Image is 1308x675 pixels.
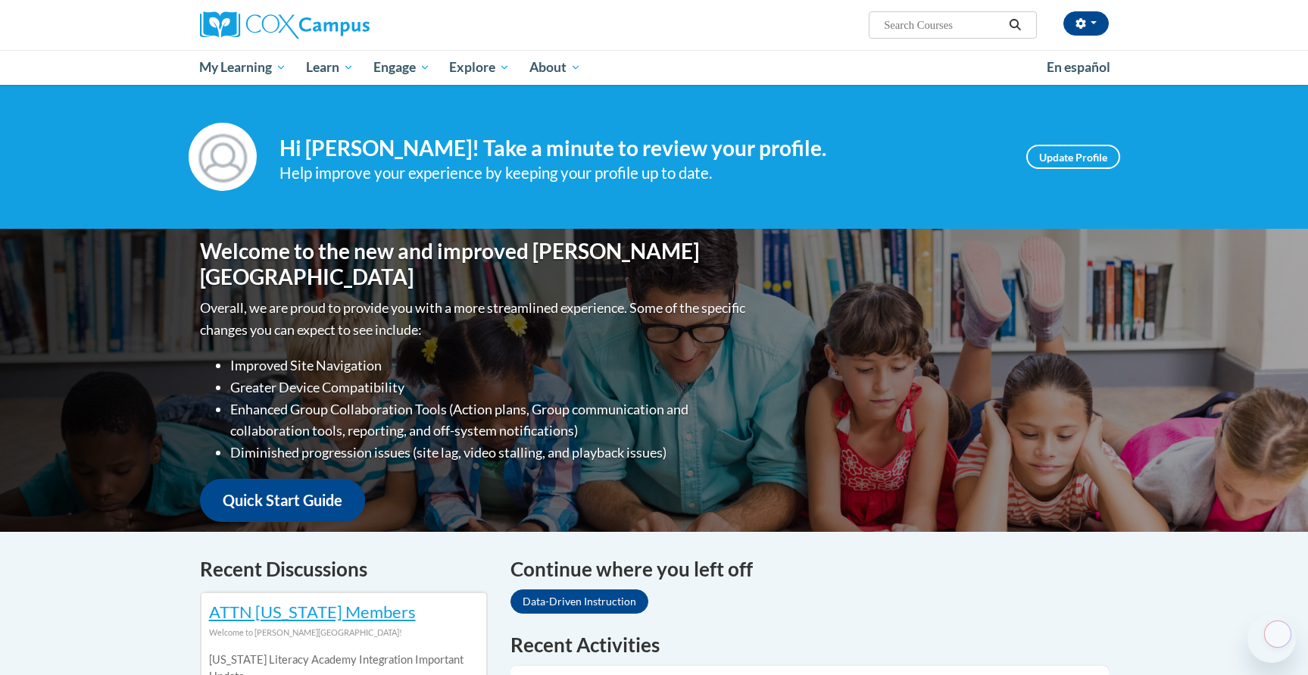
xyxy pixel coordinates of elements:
input: Search Courses [882,16,1004,34]
iframe: Button to launch messaging window [1247,614,1296,663]
a: Data-Driven Instruction [510,589,648,614]
a: About [520,50,591,85]
button: Search [1004,16,1026,34]
span: En español [1047,59,1110,75]
div: Help improve your experience by keeping your profile up to date. [279,161,1004,186]
button: Account Settings [1063,11,1109,36]
a: Quick Start Guide [200,479,365,522]
a: ATTN [US_STATE] Members [209,602,416,622]
h4: Hi [PERSON_NAME]! Take a minute to review your profile. [279,136,1004,161]
img: Cox Campus [200,11,370,39]
a: En español [1037,52,1120,83]
h1: Recent Activities [510,631,1109,658]
li: Diminished progression issues (site lag, video stalling, and playback issues) [230,442,749,464]
span: My Learning [199,58,286,77]
li: Improved Site Navigation [230,355,749,377]
a: Learn [296,50,364,85]
span: About [529,58,581,77]
h4: Recent Discussions [200,555,488,584]
li: Enhanced Group Collaboration Tools (Action plans, Group communication and collaboration tools, re... [230,398,749,442]
h1: Welcome to the new and improved [PERSON_NAME][GEOGRAPHIC_DATA] [200,239,749,289]
span: Engage [373,58,430,77]
span: Explore [449,58,510,77]
h4: Continue where you left off [510,555,1109,584]
a: My Learning [190,50,297,85]
img: Profile Image [189,123,257,191]
li: Greater Device Compatibility [230,377,749,398]
a: Engage [364,50,440,85]
a: Update Profile [1026,145,1120,169]
div: Welcome to [PERSON_NAME][GEOGRAPHIC_DATA]! [209,624,479,641]
p: Overall, we are proud to provide you with a more streamlined experience. Some of the specific cha... [200,297,749,341]
div: Main menu [177,50,1132,85]
span: Learn [306,58,354,77]
a: Explore [439,50,520,85]
a: Cox Campus [200,11,488,39]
